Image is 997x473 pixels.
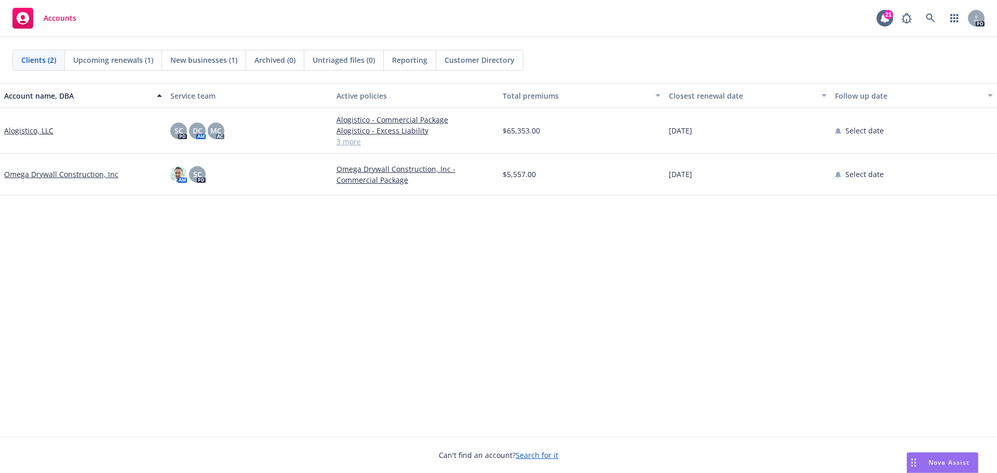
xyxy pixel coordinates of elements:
[669,125,692,136] span: [DATE]
[665,83,831,108] button: Closest renewal date
[845,125,884,136] span: Select date
[444,55,515,65] span: Customer Directory
[907,453,920,472] div: Drag to move
[170,90,328,101] div: Service team
[498,83,665,108] button: Total premiums
[503,90,649,101] div: Total premiums
[174,125,183,136] span: SC
[166,83,332,108] button: Service team
[336,114,494,125] a: Alogistico - Commercial Package
[336,90,494,101] div: Active policies
[193,125,203,136] span: DC
[44,14,76,22] span: Accounts
[193,169,202,180] span: SC
[831,83,997,108] button: Follow up date
[920,8,941,29] a: Search
[845,169,884,180] span: Select date
[516,450,558,460] a: Search for it
[254,55,295,65] span: Archived (0)
[907,452,978,473] button: Nova Assist
[503,169,536,180] span: $5,557.00
[336,125,494,136] a: Alogistico - Excess Liability
[210,125,222,136] span: MC
[21,55,56,65] span: Clients (2)
[439,450,558,461] span: Can't find an account?
[170,166,187,183] img: photo
[835,90,981,101] div: Follow up date
[896,8,917,29] a: Report a Bug
[669,90,815,101] div: Closest renewal date
[392,55,427,65] span: Reporting
[669,169,692,180] span: [DATE]
[928,458,969,467] span: Nova Assist
[944,8,965,29] a: Switch app
[8,4,80,33] a: Accounts
[4,90,151,101] div: Account name, DBA
[170,55,237,65] span: New businesses (1)
[4,125,53,136] a: Alogistico, LLC
[336,136,494,147] a: 3 more
[4,169,118,180] a: Omega Drywall Construction, Inc
[884,10,893,19] div: 21
[73,55,153,65] span: Upcoming renewals (1)
[332,83,498,108] button: Active policies
[503,125,540,136] span: $65,353.00
[313,55,375,65] span: Untriaged files (0)
[336,164,494,185] a: Omega Drywall Construction, Inc - Commercial Package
